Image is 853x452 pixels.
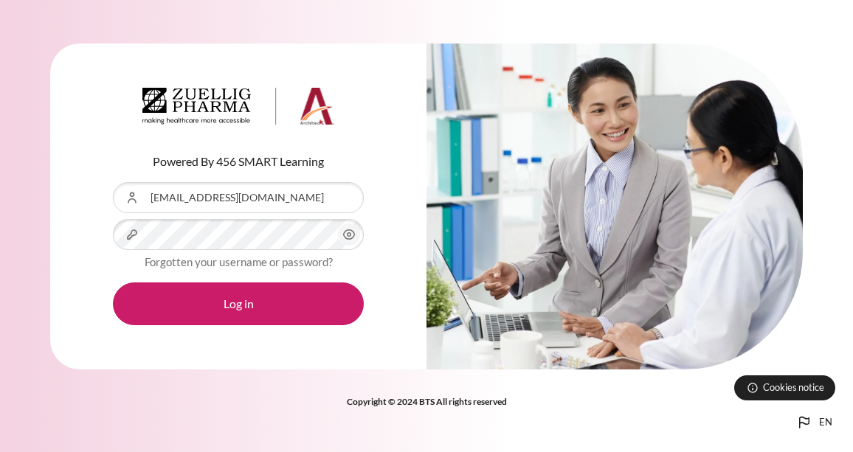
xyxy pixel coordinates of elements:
[113,182,364,213] input: Username or Email Address
[113,282,364,325] button: Log in
[790,408,838,437] button: Languages
[142,88,334,125] img: Architeck
[113,153,364,170] p: Powered By 456 SMART Learning
[734,375,835,400] button: Cookies notice
[819,415,832,430] span: en
[763,380,824,394] span: Cookies notice
[142,88,334,131] a: Architeck
[347,396,507,407] strong: Copyright © 2024 BTS All rights reserved
[145,255,333,268] a: Forgotten your username or password?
